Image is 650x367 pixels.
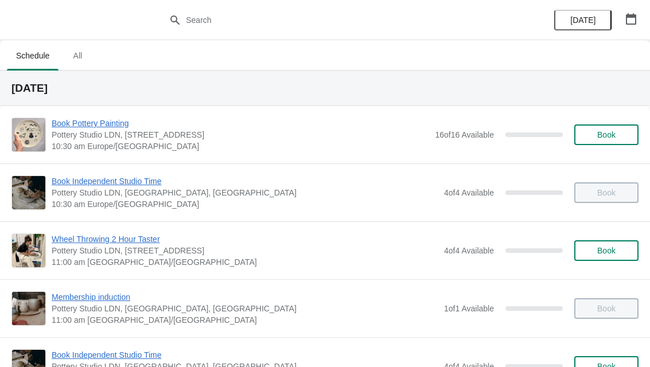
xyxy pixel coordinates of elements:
[435,130,494,139] span: 16 of 16 Available
[185,10,488,30] input: Search
[52,187,438,198] span: Pottery Studio LDN, [GEOGRAPHIC_DATA], [GEOGRAPHIC_DATA]
[52,291,438,303] span: Membership induction
[12,234,45,267] img: Wheel Throwing 2 Hour Taster | Pottery Studio LDN, Unit 1.3, Building A4, 10 Monro Way, London, S...
[52,233,438,245] span: Wheel Throwing 2 Hour Taster
[52,349,438,361] span: Book Independent Studio Time
[7,45,59,66] span: Schedule
[12,118,45,151] img: Book Pottery Painting | Pottery Studio LDN, Unit 1.3, Building A4, 10 Monro Way, London, SE10 0EJ...
[52,198,438,210] span: 10:30 am Europe/[GEOGRAPHIC_DATA]
[444,188,494,197] span: 4 of 4 Available
[444,246,494,255] span: 4 of 4 Available
[574,124,639,145] button: Book
[12,176,45,209] img: Book Independent Studio Time | Pottery Studio LDN, London, UK | 10:30 am Europe/London
[63,45,92,66] span: All
[554,10,612,30] button: [DATE]
[52,303,438,314] span: Pottery Studio LDN, [GEOGRAPHIC_DATA], [GEOGRAPHIC_DATA]
[11,83,639,94] h2: [DATE]
[12,292,45,325] img: Membership induction | Pottery Studio LDN, Monro Way, London, UK | 11:00 am Europe/London
[52,118,429,129] span: Book Pottery Painting
[52,245,438,256] span: Pottery Studio LDN, [STREET_ADDRESS]
[52,175,438,187] span: Book Independent Studio Time
[597,130,616,139] span: Book
[444,304,494,313] span: 1 of 1 Available
[52,314,438,326] span: 11:00 am [GEOGRAPHIC_DATA]/[GEOGRAPHIC_DATA]
[574,240,639,261] button: Book
[52,256,438,268] span: 11:00 am [GEOGRAPHIC_DATA]/[GEOGRAPHIC_DATA]
[52,129,429,140] span: Pottery Studio LDN, [STREET_ADDRESS]
[52,140,429,152] span: 10:30 am Europe/[GEOGRAPHIC_DATA]
[597,246,616,255] span: Book
[570,15,595,25] span: [DATE]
